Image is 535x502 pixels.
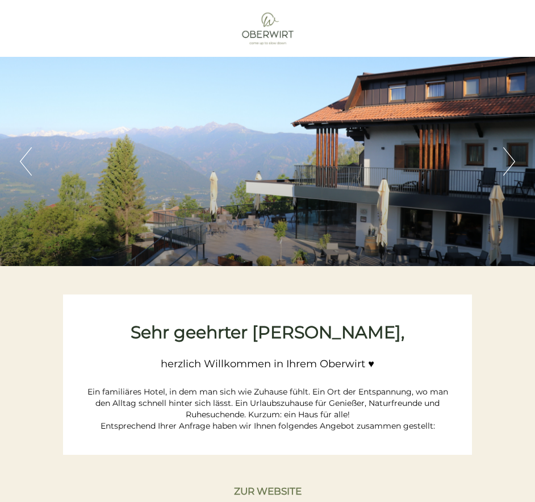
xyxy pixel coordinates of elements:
button: Previous [20,147,32,176]
a: Zur Website [63,480,472,502]
h1: Sehr geehrter [PERSON_NAME], [80,323,455,342]
div: Ein familiäres Hotel, in dem man sich wie Zuhause fühlt. Ein Ort der Entspannung, wo man den Allt... [80,375,455,421]
h4: herzlich Willkommen in Ihrem Oberwirt ♥ [80,347,455,370]
button: Next [503,147,515,176]
p: Entsprechend Ihrer Anfrage haben wir Ihnen folgendes Angebot zusammen gestellt: [80,421,455,432]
